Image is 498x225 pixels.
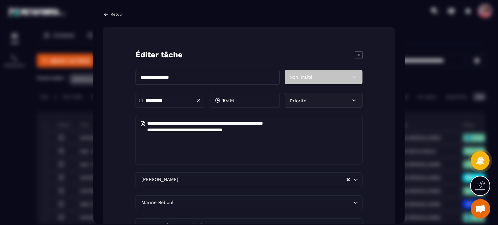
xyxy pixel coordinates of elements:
input: Search for option [180,176,346,183]
span: Non Traité [290,74,313,80]
p: Retour [111,12,123,17]
button: Clear Selected [347,177,350,182]
div: Search for option [136,195,362,210]
span: Priorité [290,98,306,103]
div: Search for option [136,172,362,187]
input: Search for option [175,199,352,206]
span: [PERSON_NAME] [140,176,180,183]
span: Marine Reboul [140,199,175,206]
p: Éditer tâche [136,50,183,60]
div: Ouvrir le chat [471,199,490,219]
span: 10:06 [222,97,234,104]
